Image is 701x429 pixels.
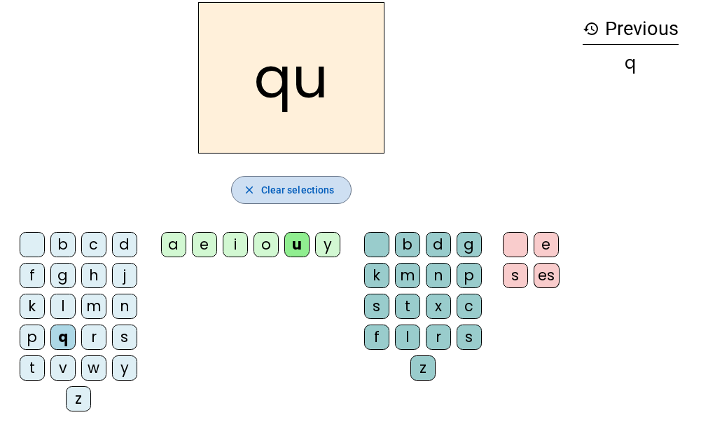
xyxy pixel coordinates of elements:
div: d [426,232,451,257]
div: k [364,263,389,288]
div: c [457,294,482,319]
div: p [457,263,482,288]
mat-icon: history [583,20,599,37]
div: b [395,232,420,257]
div: p [20,325,45,350]
div: r [426,325,451,350]
div: i [223,232,248,257]
span: Clear selections [261,182,335,198]
div: g [457,232,482,257]
div: h [81,263,106,288]
div: u [284,232,310,257]
div: v [50,355,76,381]
div: g [50,263,76,288]
div: k [20,294,45,319]
div: x [426,294,451,319]
div: r [81,325,106,350]
div: q [583,55,679,71]
div: a [161,232,186,257]
div: d [112,232,137,257]
div: n [426,263,451,288]
div: y [112,355,137,381]
div: t [20,355,45,381]
h3: Previous [583,13,679,45]
div: t [395,294,420,319]
div: e [534,232,559,257]
div: l [395,325,420,350]
div: z [410,355,436,381]
div: es [534,263,560,288]
div: e [192,232,217,257]
button: Clear selections [231,176,352,204]
div: s [364,294,389,319]
div: l [50,294,76,319]
div: z [66,386,91,411]
div: w [81,355,106,381]
div: s [457,325,482,350]
div: m [81,294,106,319]
div: s [112,325,137,350]
div: f [364,325,389,350]
div: m [395,263,420,288]
div: j [112,263,137,288]
div: c [81,232,106,257]
div: o [254,232,279,257]
h2: qu [198,2,384,154]
div: f [20,263,45,288]
div: s [503,263,528,288]
div: q [50,325,76,350]
div: b [50,232,76,257]
div: n [112,294,137,319]
mat-icon: close [243,184,256,196]
div: y [315,232,340,257]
